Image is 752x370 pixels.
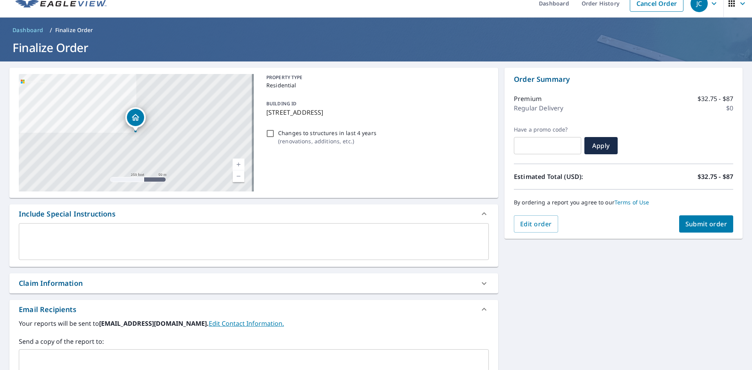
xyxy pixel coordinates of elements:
p: PROPERTY TYPE [266,74,486,81]
button: Submit order [679,215,734,233]
p: Estimated Total (USD): [514,172,624,181]
p: [STREET_ADDRESS] [266,108,486,117]
button: Edit order [514,215,558,233]
p: Order Summary [514,74,733,85]
p: Finalize Order [55,26,93,34]
span: Apply [591,141,611,150]
div: Dropped pin, building 1, Residential property, 116 Creston Dr Youngstown, OH 44512 [125,107,146,132]
p: Residential [266,81,486,89]
p: $0 [726,103,733,113]
p: ( renovations, additions, etc. ) [278,137,376,145]
label: Send a copy of the report to: [19,337,489,346]
h1: Finalize Order [9,40,743,56]
p: By ordering a report you agree to our [514,199,733,206]
div: Include Special Instructions [19,209,116,219]
p: BUILDING ID [266,100,296,107]
div: Include Special Instructions [9,204,498,223]
label: Your reports will be sent to [19,319,489,328]
p: Changes to structures in last 4 years [278,129,376,137]
a: Dashboard [9,24,47,36]
p: Premium [514,94,542,103]
label: Have a promo code? [514,126,581,133]
p: Regular Delivery [514,103,563,113]
button: Apply [584,137,618,154]
div: Email Recipients [9,300,498,319]
span: Submit order [685,220,727,228]
span: Dashboard [13,26,43,34]
a: Terms of Use [615,199,649,206]
a: Current Level 17, Zoom In [233,159,244,170]
div: Email Recipients [19,304,76,315]
div: Claim Information [9,273,498,293]
span: Edit order [520,220,552,228]
nav: breadcrumb [9,24,743,36]
a: EditContactInfo [209,319,284,328]
b: [EMAIL_ADDRESS][DOMAIN_NAME]. [99,319,209,328]
li: / [50,25,52,35]
p: $32.75 - $87 [698,94,733,103]
a: Current Level 17, Zoom Out [233,170,244,182]
div: Claim Information [19,278,83,289]
p: $32.75 - $87 [698,172,733,181]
